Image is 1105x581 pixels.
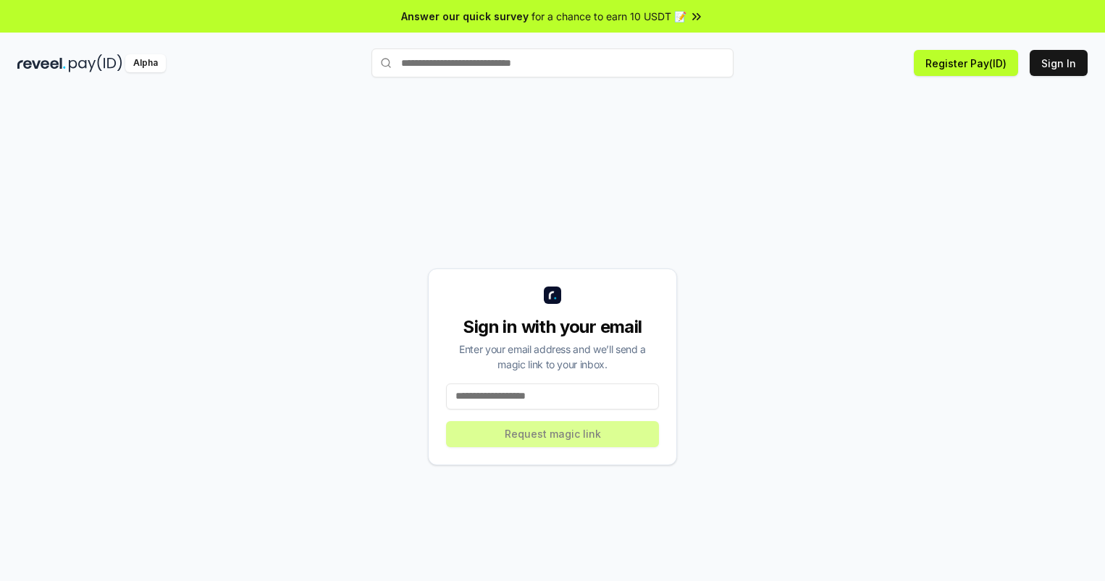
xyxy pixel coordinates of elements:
span: for a chance to earn 10 USDT 📝 [532,9,686,24]
span: Answer our quick survey [401,9,529,24]
div: Sign in with your email [446,315,659,339]
div: Alpha [125,54,166,72]
button: Register Pay(ID) [914,50,1018,76]
div: Enter your email address and we’ll send a magic link to your inbox. [446,342,659,372]
button: Sign In [1030,50,1088,76]
img: pay_id [69,54,122,72]
img: logo_small [544,287,561,304]
img: reveel_dark [17,54,66,72]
